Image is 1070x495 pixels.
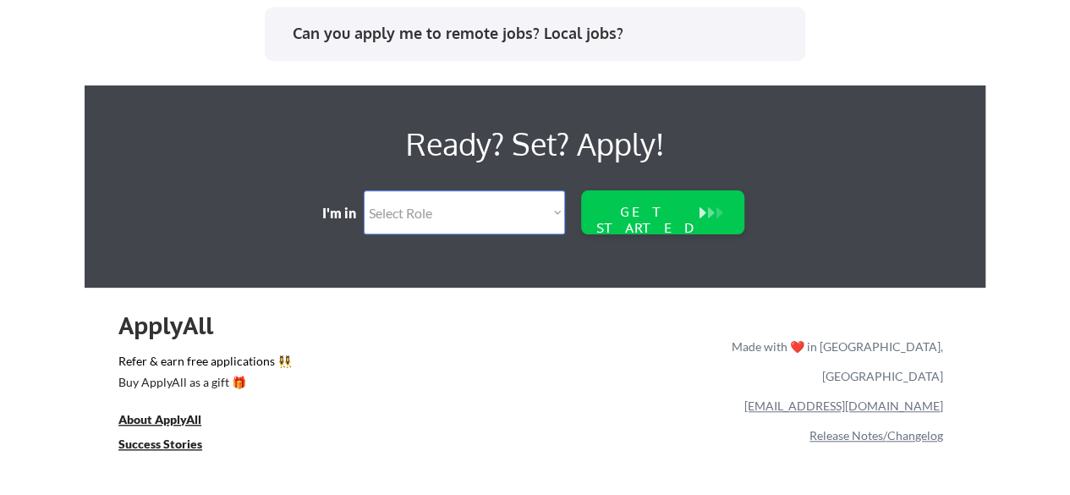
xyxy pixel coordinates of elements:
a: [EMAIL_ADDRESS][DOMAIN_NAME] [744,399,943,413]
div: GET STARTED [592,204,700,236]
u: About ApplyAll [118,412,201,426]
div: I'm in [322,204,368,223]
a: Success Stories [118,435,225,456]
a: About ApplyAll [118,410,225,432]
a: Buy ApplyAll as a gift 🎁 [118,373,288,394]
div: Can you apply me to remote jobs? Local jobs? [293,23,789,44]
div: Made with ❤️ in [GEOGRAPHIC_DATA], [GEOGRAPHIC_DATA] [725,332,943,391]
u: Success Stories [118,437,202,451]
a: Release Notes/Changelog [809,428,943,443]
div: Ready? Set? Apply! [321,119,749,168]
div: ApplyAll [118,311,233,340]
a: Refer & earn free applications 👯‍♀️ [118,355,378,373]
div: Buy ApplyAll as a gift 🎁 [118,377,288,388]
